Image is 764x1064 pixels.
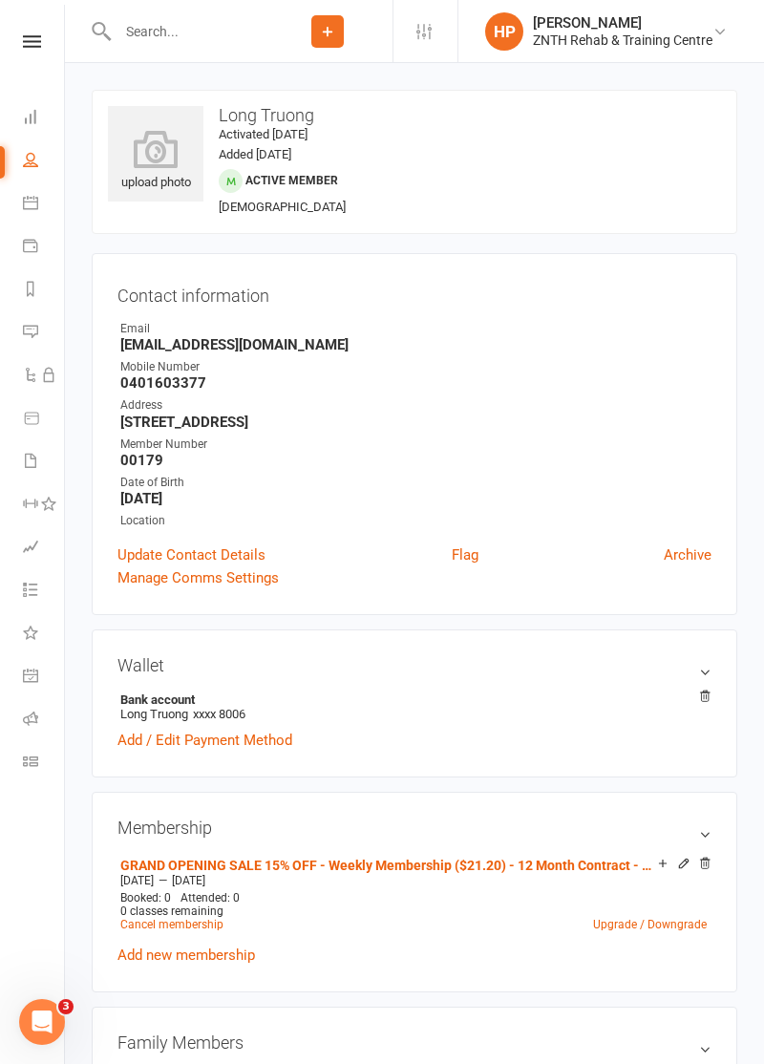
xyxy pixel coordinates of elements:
h3: Wallet [117,655,711,675]
div: upload photo [108,130,203,193]
a: General attendance kiosk mode [23,656,66,699]
div: Date of Birth [120,474,711,492]
a: Product Sales [23,398,66,441]
div: ZNTH Rehab & Training Centre [533,32,712,49]
strong: 0401603377 [120,374,711,392]
a: Payments [23,226,66,269]
span: 0 classes remaining [120,904,223,918]
div: Member Number [120,436,711,454]
time: Added [DATE] [219,147,291,161]
span: [DATE] [172,874,205,887]
span: Active member [245,174,338,187]
time: Activated [DATE] [219,127,308,141]
h3: Family Members [117,1032,711,1053]
a: Upgrade / Downgrade [593,918,707,931]
div: — [116,873,711,888]
a: Cancel membership [120,918,223,931]
a: Roll call kiosk mode [23,699,66,742]
a: Dashboard [23,97,66,140]
a: Assessments [23,527,66,570]
iframe: Intercom live chat [19,999,65,1045]
span: Attended: 0 [180,891,240,904]
span: xxxx 8006 [193,707,245,721]
h3: Contact information [117,279,711,306]
a: Add new membership [117,947,255,964]
div: [PERSON_NAME] [533,14,712,32]
a: Add / Edit Payment Method [117,729,292,752]
span: Booked: 0 [120,891,171,904]
strong: Bank account [120,692,702,707]
strong: 00179 [120,452,711,469]
a: Class kiosk mode [23,742,66,785]
h3: Membership [117,818,711,838]
a: Flag [452,543,478,566]
span: [DATE] [120,874,154,887]
div: Location [120,512,711,530]
input: Search... [112,18,263,45]
strong: [STREET_ADDRESS] [120,414,711,431]
span: [DEMOGRAPHIC_DATA] [219,200,346,214]
div: Address [120,396,711,415]
a: Archive [664,543,711,566]
a: Manage Comms Settings [117,566,279,589]
a: What's New [23,613,66,656]
a: GRAND OPENING SALE 15% OFF - Weekly Membership ($21.20) - 12 Month Contract - 1 Week Free [120,858,658,873]
span: 3 [58,999,74,1014]
h3: Long Truong [108,106,721,125]
a: Reports [23,269,66,312]
a: Calendar [23,183,66,226]
a: Update Contact Details [117,543,265,566]
a: People [23,140,66,183]
strong: [DATE] [120,490,711,507]
div: HP [485,12,523,51]
strong: [EMAIL_ADDRESS][DOMAIN_NAME] [120,336,711,353]
div: Mobile Number [120,358,711,376]
div: Email [120,320,711,338]
li: Long Truong [117,690,711,724]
